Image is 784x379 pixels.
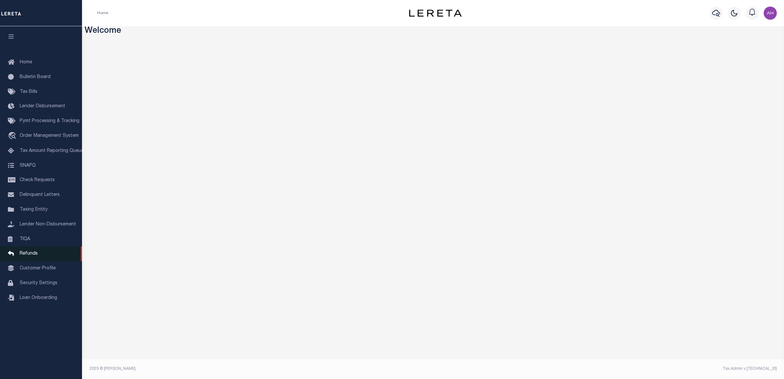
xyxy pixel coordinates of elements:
span: Security Settings [20,281,57,285]
span: Loan Onboarding [20,296,57,300]
span: Lender Non-Disbursement [20,222,76,227]
span: Check Requests [20,178,55,182]
span: Taxing Entity [20,207,48,212]
span: Bulletin Board [20,75,51,79]
span: Home [20,60,32,65]
img: logo-dark.svg [409,10,462,17]
li: Home [97,10,108,16]
span: Order Management System [20,134,79,138]
span: Refunds [20,251,38,256]
div: Tax Admin v.[TECHNICAL_ID] [438,366,777,372]
span: Pymt Processing & Tracking [20,119,79,123]
h3: Welcome [85,26,782,36]
div: 2025 © [PERSON_NAME]. [85,366,433,372]
span: Tax Amount Reporting Queue [20,149,84,153]
i: travel_explore [8,132,18,140]
span: TIQA [20,237,30,241]
span: Tax Bills [20,90,37,94]
span: Delinquent Letters [20,193,60,197]
img: svg+xml;base64,PHN2ZyB4bWxucz0iaHR0cDovL3d3dy53My5vcmcvMjAwMC9zdmciIHBvaW50ZXItZXZlbnRzPSJub25lIi... [764,7,777,20]
span: SNAPQ [20,163,36,168]
span: Lender Disbursement [20,104,65,109]
span: Customer Profile [20,266,56,271]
